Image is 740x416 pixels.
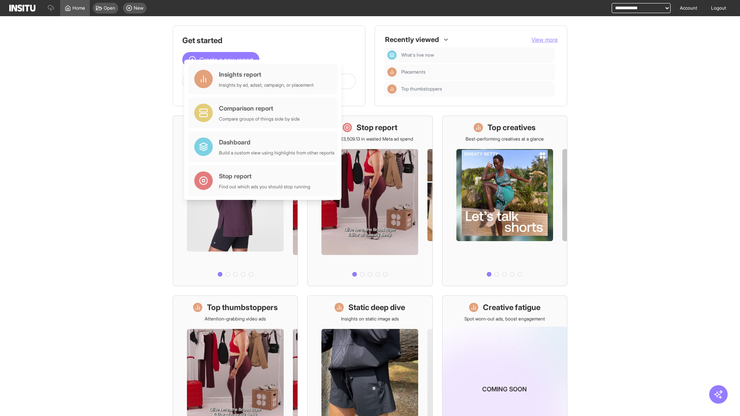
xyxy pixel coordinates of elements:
h1: Top thumbstoppers [207,302,278,313]
div: Stop report [219,171,310,181]
span: View more [531,36,558,43]
div: Find out which ads you should stop running [219,184,310,190]
button: Create a new report [182,52,259,67]
div: Insights report [219,70,314,79]
div: Dashboard [219,138,335,147]
p: Best-performing creatives at a glance [466,136,544,142]
img: Logo [9,5,35,12]
span: What's live now [401,52,434,58]
span: Home [72,5,85,11]
span: What's live now [401,52,552,58]
p: Insights on static image ads [341,316,399,322]
a: Top creativesBest-performing creatives at a glance [442,116,567,286]
h1: Stop report [357,122,397,133]
div: Build a custom view using highlights from other reports [219,150,335,156]
span: Top thumbstoppers [401,86,442,92]
span: Top thumbstoppers [401,86,552,92]
span: Create a new report [199,55,253,64]
button: View more [531,36,558,44]
div: Insights [387,84,397,94]
h1: Static deep dive [348,302,405,313]
a: Stop reportSave £23,509.13 in wasted Meta ad spend [307,116,432,286]
p: Attention-grabbing video ads [205,316,266,322]
span: Placements [401,69,552,75]
span: Open [104,5,115,11]
p: Save £23,509.13 in wasted Meta ad spend [326,136,413,142]
a: What's live nowSee all active ads instantly [173,116,298,286]
div: Insights [387,67,397,77]
span: New [134,5,143,11]
h1: Get started [182,35,356,46]
span: Placements [401,69,425,75]
h1: Top creatives [488,122,536,133]
div: Compare groups of things side by side [219,116,300,122]
div: Dashboard [387,50,397,60]
div: Insights by ad, adset, campaign, or placement [219,82,314,88]
div: Comparison report [219,104,300,113]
